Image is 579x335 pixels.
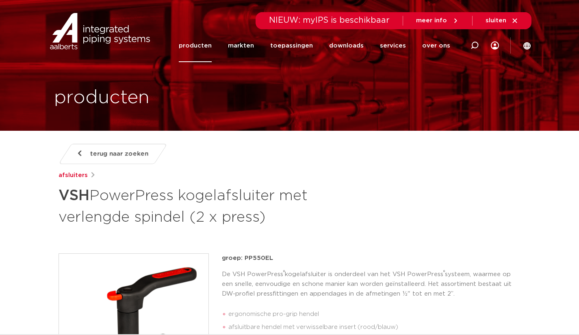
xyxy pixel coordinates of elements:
a: over ons [422,29,450,62]
a: toepassingen [270,29,313,62]
span: NIEUW: myIPS is beschikbaar [269,16,390,24]
h1: producten [54,85,150,111]
a: terug naar zoeken [58,144,167,164]
a: downloads [329,29,364,62]
span: sluiten [486,17,506,24]
span: terug naar zoeken [90,147,148,160]
li: ergonomische pro-grip hendel [228,308,521,321]
a: sluiten [486,17,518,24]
h1: PowerPress kogelafsluiter met verlengde spindel (2 x press) [59,184,364,227]
div: my IPS [491,29,499,62]
a: producten [179,29,212,62]
strong: VSH [59,188,89,203]
sup: ® [443,270,445,274]
p: groep: PP550EL [222,253,521,263]
a: meer info [416,17,459,24]
a: markten [228,29,254,62]
a: afsluiters [59,171,88,180]
nav: Menu [179,29,450,62]
sup: ® [283,270,285,274]
a: services [380,29,406,62]
span: meer info [416,17,447,24]
p: De VSH PowerPress kogelafsluiter is onderdeel van het VSH PowerPress systeem, waarmee op een snel... [222,270,521,299]
li: afsluitbare hendel met verwisselbare insert (rood/blauw) [228,321,521,334]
